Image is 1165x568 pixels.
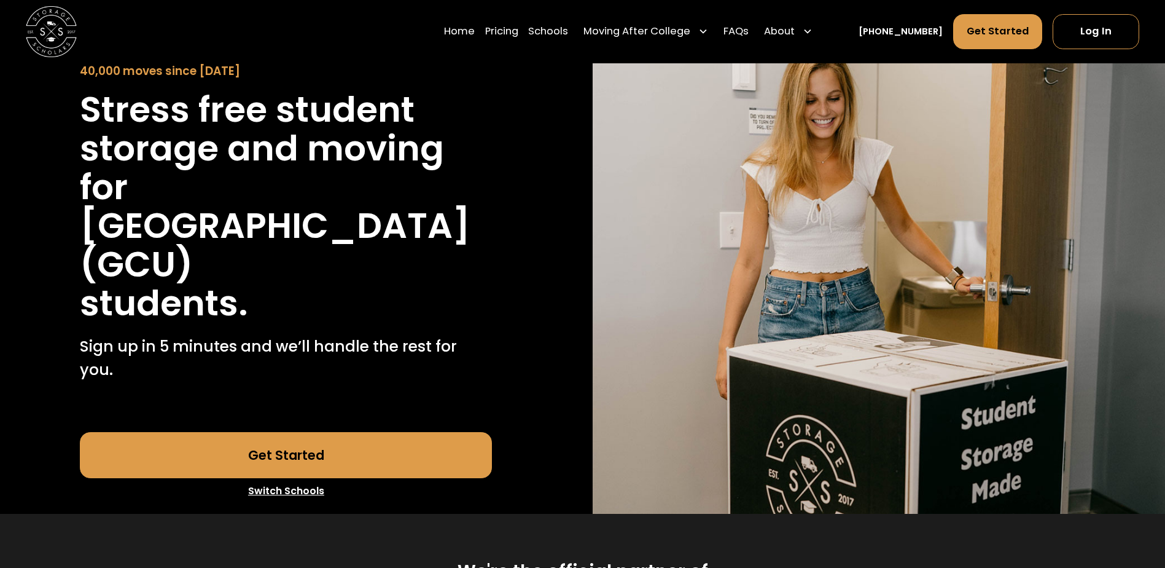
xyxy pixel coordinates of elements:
[80,90,492,207] h1: Stress free student storage and moving for
[593,2,1165,515] img: Storage Scholars will have everything waiting for you in your room when you arrive to campus.
[528,14,568,50] a: Schools
[80,335,492,381] p: Sign up in 5 minutes and we’ll handle the rest for you.
[485,14,518,50] a: Pricing
[953,15,1043,49] a: Get Started
[80,284,248,323] h1: students.
[80,432,492,478] a: Get Started
[80,63,492,80] div: 40,000 moves since [DATE]
[723,14,749,50] a: FAQs
[26,6,77,57] img: Storage Scholars main logo
[859,25,943,39] a: [PHONE_NUMBER]
[759,14,818,50] div: About
[444,14,475,50] a: Home
[764,25,795,40] div: About
[80,207,492,284] h1: [GEOGRAPHIC_DATA] (GCU)
[1053,15,1139,49] a: Log In
[579,14,714,50] div: Moving After College
[583,25,690,40] div: Moving After College
[80,478,492,504] a: Switch Schools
